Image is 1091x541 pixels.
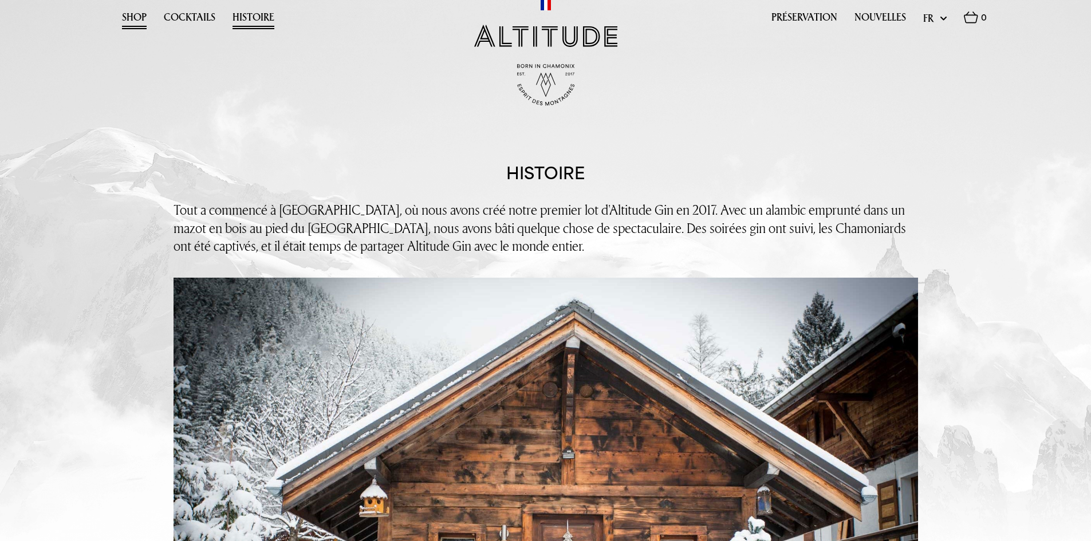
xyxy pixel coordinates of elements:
a: Nouvelles [854,11,906,29]
a: Histoire [233,11,274,29]
a: Cocktails [164,11,215,29]
h1: Histoire [506,163,585,184]
img: Altitude Gin [474,25,617,47]
a: 0 [964,11,987,30]
img: Born in Chamonix - Est. 2017 - Espirit des Montagnes [517,64,574,106]
a: Préservation [771,11,837,29]
a: Shop [122,11,147,29]
p: Tout a commencé à [GEOGRAPHIC_DATA], où nous avons créé notre premier lot d'Altitude Gin en 2017.... [174,201,918,255]
img: Basket [964,11,978,23]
